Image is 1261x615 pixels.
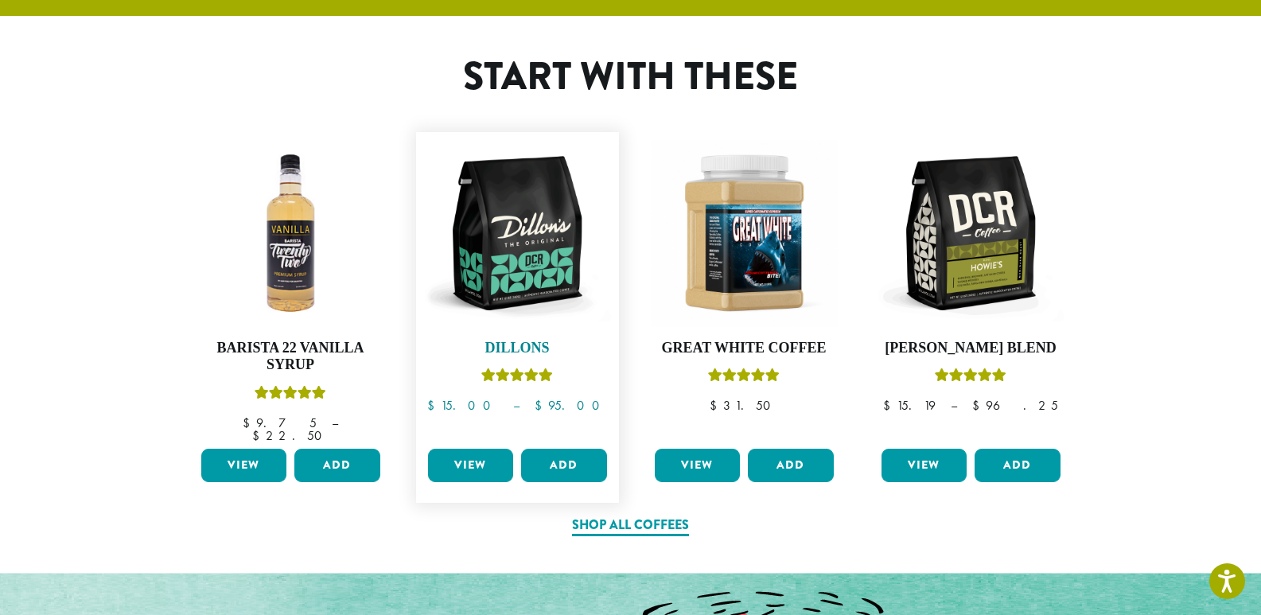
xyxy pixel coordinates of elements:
[972,397,986,414] span: $
[427,397,441,414] span: $
[883,397,897,414] span: $
[197,140,384,442] a: Barista 22 Vanilla SyrupRated 5.00 out of 5
[290,54,971,100] h1: Start With These
[572,516,689,536] a: Shop All Coffees
[332,415,338,431] span: –
[655,449,741,482] a: View
[252,427,266,444] span: $
[294,449,380,482] button: Add
[878,140,1064,442] a: [PERSON_NAME] BlendRated 4.67 out of 5
[882,449,967,482] a: View
[427,397,498,414] bdi: 15.00
[651,340,838,357] h4: Great White Coffee
[748,449,834,482] button: Add
[424,340,611,357] h4: Dillons
[883,397,936,414] bdi: 15.19
[878,140,1064,327] img: DCR-12oz-Howies-Stock-scaled.png
[201,449,287,482] a: View
[255,383,326,407] div: Rated 5.00 out of 5
[521,449,607,482] button: Add
[535,397,607,414] bdi: 95.00
[708,366,780,390] div: Rated 5.00 out of 5
[651,140,838,442] a: Great White CoffeeRated 5.00 out of 5 $31.50
[243,415,317,431] bdi: 9.75
[935,366,1006,390] div: Rated 4.67 out of 5
[424,140,611,442] a: DillonsRated 5.00 out of 5
[975,449,1061,482] button: Add
[951,397,957,414] span: –
[428,449,514,482] a: View
[710,397,723,414] span: $
[535,397,548,414] span: $
[197,340,384,374] h4: Barista 22 Vanilla Syrup
[481,366,553,390] div: Rated 5.00 out of 5
[513,397,520,414] span: –
[972,397,1058,414] bdi: 96.25
[878,340,1064,357] h4: [PERSON_NAME] Blend
[243,415,256,431] span: $
[424,140,611,327] img: DCR-12oz-Dillons-Stock-scaled.png
[252,427,329,444] bdi: 22.50
[651,140,838,327] img: Great_White_Ground_Espresso_2.png
[710,397,778,414] bdi: 31.50
[197,140,384,327] img: VANILLA-300x300.png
